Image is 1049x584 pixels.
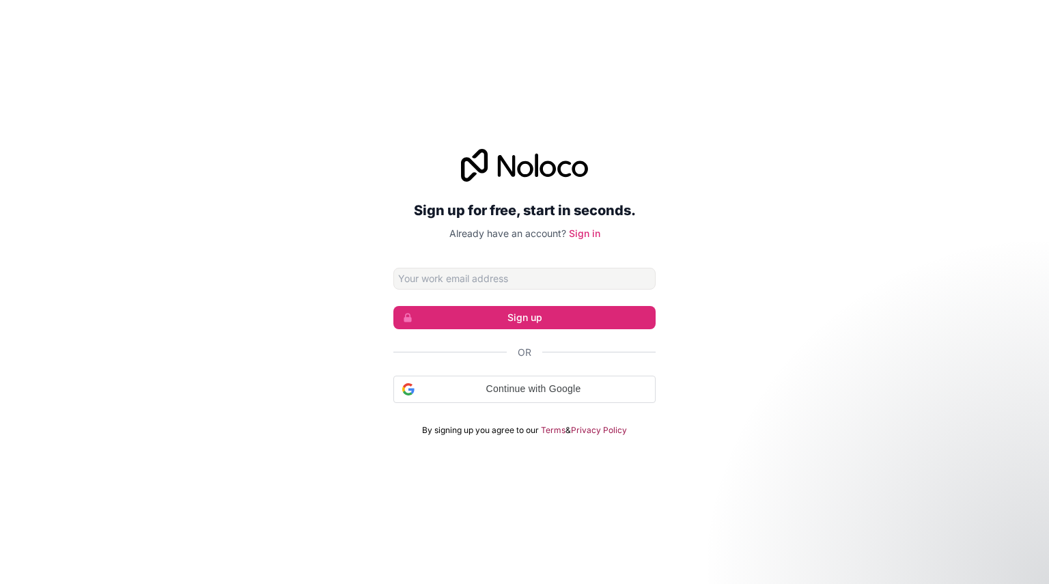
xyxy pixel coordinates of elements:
[518,346,531,359] span: Or
[393,376,656,403] div: Continue with Google
[541,425,565,436] a: Terms
[420,382,647,396] span: Continue with Google
[571,425,627,436] a: Privacy Policy
[393,198,656,223] h2: Sign up for free, start in seconds.
[569,227,600,239] a: Sign in
[565,425,571,436] span: &
[393,306,656,329] button: Sign up
[422,425,539,436] span: By signing up you agree to our
[393,268,656,290] input: Email address
[449,227,566,239] span: Already have an account?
